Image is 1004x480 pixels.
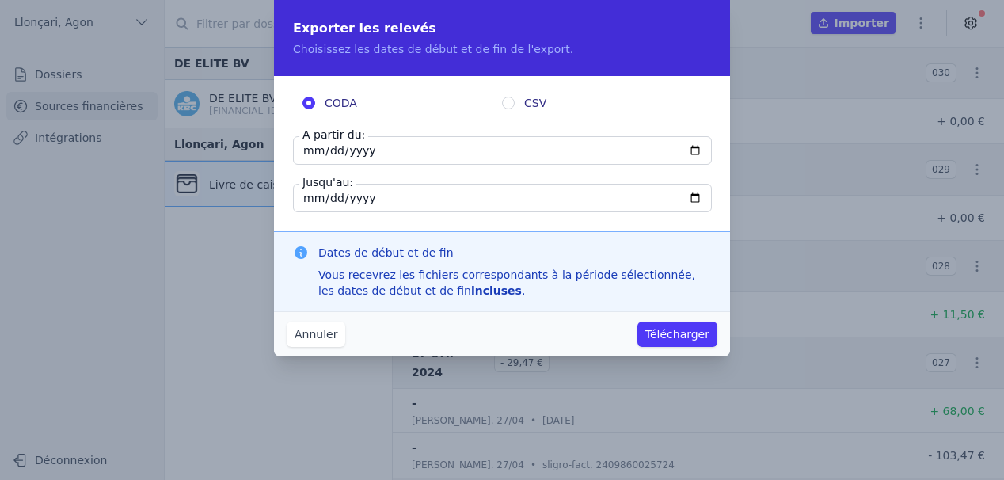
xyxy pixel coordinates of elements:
input: CODA [302,97,315,109]
button: Annuler [287,322,345,347]
strong: incluses [471,284,522,297]
button: Télécharger [637,322,717,347]
p: Choisissez les dates de début et de fin de l'export. [293,41,711,57]
label: A partir du: [299,127,368,143]
span: CSV [524,95,546,111]
input: CSV [502,97,515,109]
label: Jusqu'au: [299,174,356,190]
label: CSV [502,95,702,111]
h2: Exporter les relevés [293,19,711,38]
label: CODA [302,95,502,111]
div: Vous recevrez les fichiers correspondants à la période sélectionnée, les dates de début et de fin . [318,267,711,299]
span: CODA [325,95,357,111]
h3: Dates de début et de fin [318,245,711,261]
